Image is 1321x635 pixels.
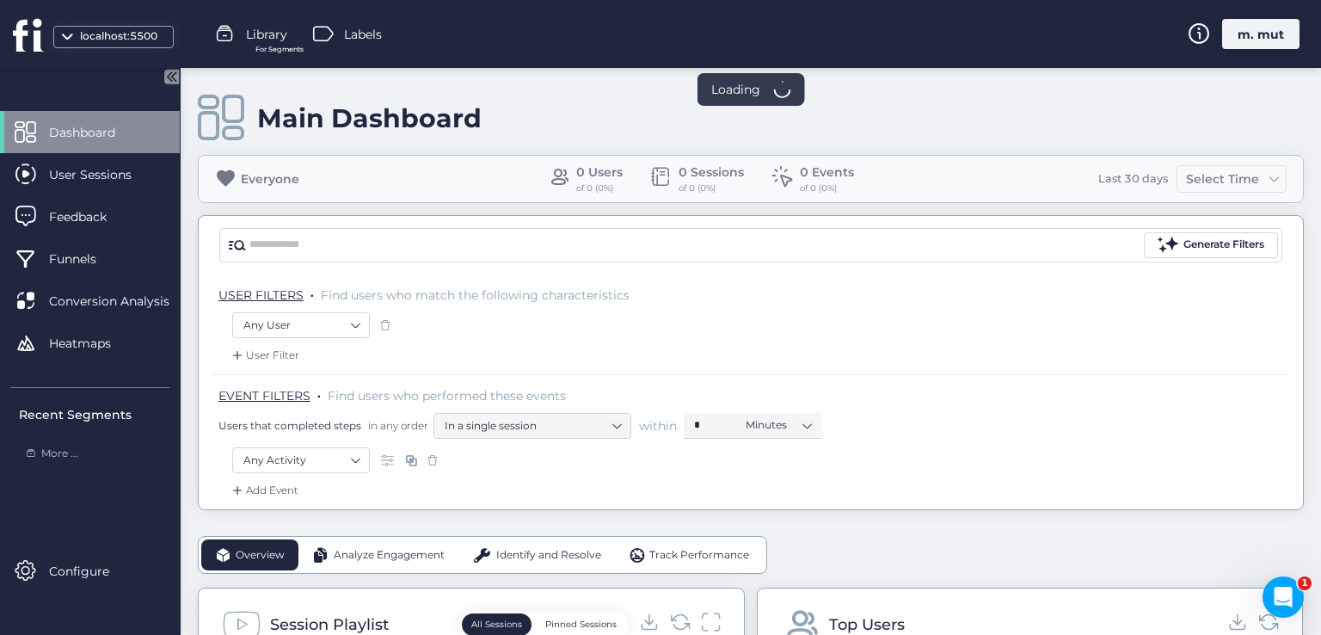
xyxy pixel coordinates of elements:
nz-select-item: Any User [243,312,359,338]
span: User Sessions [49,165,157,184]
div: localhost:5500 [76,28,162,45]
span: Labels [344,25,382,44]
div: Generate Filters [1183,237,1264,253]
span: For Segments [255,44,304,55]
span: Find users who match the following characteristics [321,287,630,303]
span: 1 [1298,576,1312,590]
span: Dashboard [49,123,141,142]
span: Heatmaps [49,334,137,353]
span: . [317,385,321,402]
div: Add Event [229,482,298,499]
span: Identify and Resolve [496,547,601,564]
span: . [310,284,314,301]
span: Feedback [49,207,132,226]
span: Find users who performed these events [328,388,566,404]
iframe: Intercom live chat [1263,576,1304,618]
span: Analyze Engagement [334,547,445,564]
span: Conversion Analysis [49,292,195,311]
button: Generate Filters [1144,232,1278,258]
nz-select-item: Any Activity [243,447,359,473]
nz-select-item: In a single session [445,413,620,439]
span: EVENT FILTERS [218,388,310,404]
span: Configure [49,562,135,581]
div: Main Dashboard [257,102,482,134]
span: Funnels [49,250,122,268]
span: Library [246,25,287,44]
span: Loading [711,80,760,99]
div: Recent Segments [19,405,169,424]
span: Track Performance [649,547,749,564]
span: Users that completed steps [218,418,361,433]
div: User Filter [229,347,299,364]
span: More ... [41,446,78,462]
span: within [639,417,677,435]
span: Overview [236,547,285,564]
span: USER FILTERS [218,287,304,303]
nz-select-item: Minutes [746,412,811,438]
div: m. mut [1222,19,1299,49]
span: in any order [365,418,428,433]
